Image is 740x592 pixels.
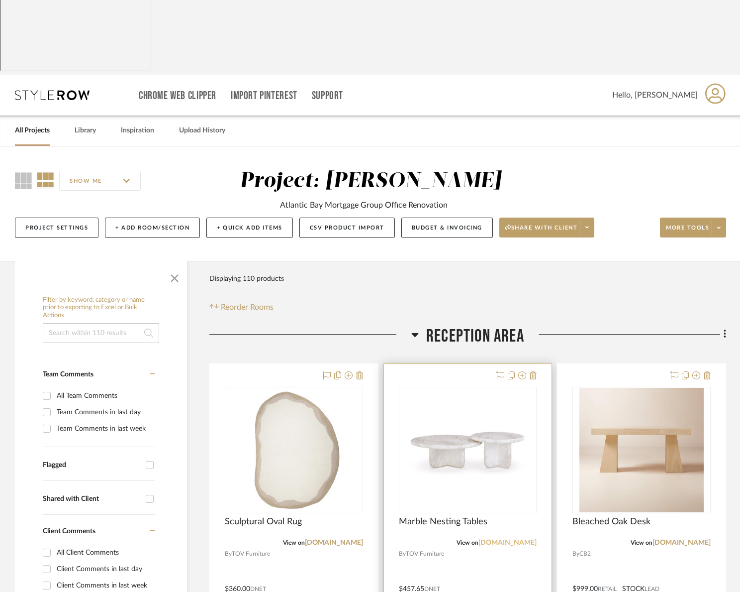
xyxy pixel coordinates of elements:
button: Budget & Invoicing [401,218,493,238]
button: More tools [660,218,726,237]
button: + Quick Add Items [206,218,293,238]
span: Client Comments [43,528,95,535]
span: Team Comments [43,371,93,378]
span: By [572,549,579,559]
button: Reorder Rooms [209,301,274,313]
button: CSV Product Import [299,218,395,238]
input: Search within 110 results [43,323,159,343]
span: CB2 [579,549,591,559]
div: All Client Comments [57,545,152,561]
span: View on [631,540,652,546]
a: Library [75,124,96,137]
div: All Team Comments [57,388,152,404]
span: View on [457,540,478,546]
a: Import Pinterest [231,92,297,100]
div: Shared with Client [43,495,141,503]
button: Close [165,266,185,286]
span: Hello, [PERSON_NAME] [612,89,698,101]
span: TOV Furniture [406,549,444,559]
span: Reorder Rooms [221,301,274,313]
span: Sculptural Oval Rug [225,516,302,527]
h6: Filter by keyword, category or name prior to exporting to Excel or Bulk Actions [43,296,159,320]
span: By [225,549,232,559]
a: Upload History [179,124,225,137]
div: 0 [225,387,363,513]
a: [DOMAIN_NAME] [305,539,363,546]
span: Bleached Oak Desk [572,516,650,527]
div: Client Comments in last day [57,561,152,577]
span: Marble Nesting Tables [399,516,487,527]
img: Bleached Oak Desk [579,388,704,512]
div: Displaying 110 products [209,269,284,289]
a: Chrome Web Clipper [139,92,216,100]
span: Reception Area [426,326,524,347]
span: By [399,549,406,559]
button: Share with client [499,218,595,237]
span: TOV Furniture [232,549,270,559]
button: Project Settings [15,218,98,238]
span: More tools [666,224,709,239]
a: [DOMAIN_NAME] [652,539,711,546]
div: Team Comments in last day [57,404,152,420]
span: View on [283,540,305,546]
a: Support [312,92,343,100]
div: Team Comments in last week [57,421,152,437]
button: + Add Room/Section [105,218,200,238]
a: Inspiration [121,124,154,137]
div: Atlantic Bay Mortgage Group Office Renovation [280,199,448,211]
img: Sculptural Oval Rug [232,388,356,512]
div: Flagged [43,461,141,470]
span: Share with client [505,224,578,239]
div: 0 [399,387,537,513]
img: Marble Nesting Tables [405,388,530,512]
div: Project: [PERSON_NAME] [240,171,501,192]
a: All Projects [15,124,50,137]
a: [DOMAIN_NAME] [478,539,537,546]
div: 0 [573,387,710,513]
